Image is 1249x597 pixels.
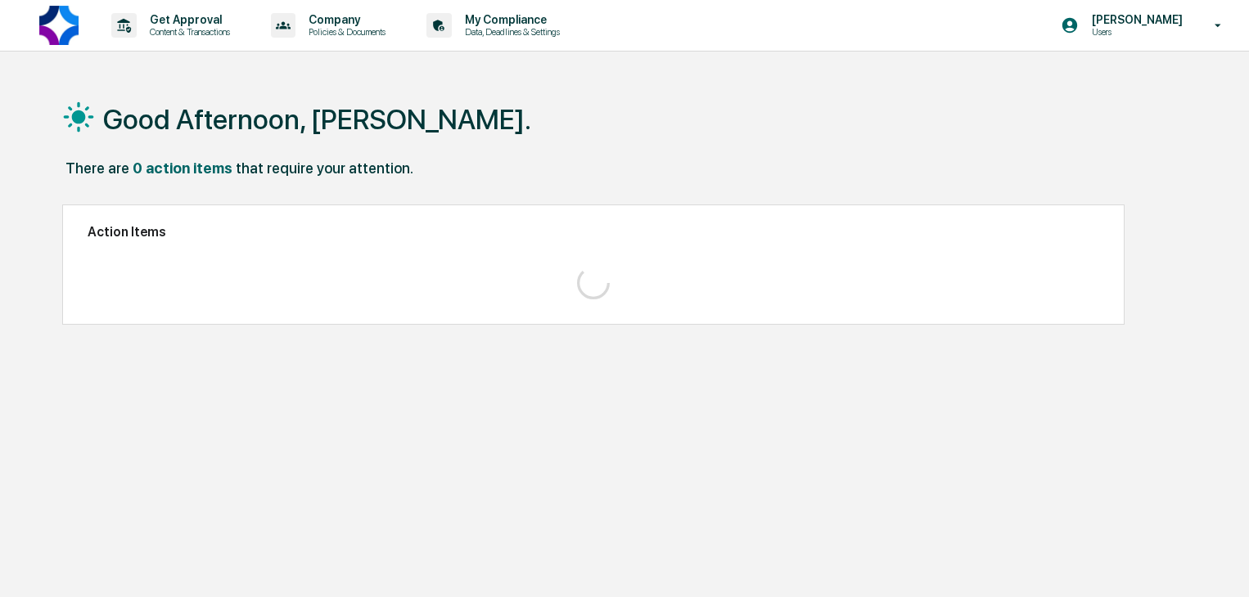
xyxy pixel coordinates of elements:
[452,26,568,38] p: Data, Deadlines & Settings
[1079,26,1191,38] p: Users
[103,103,531,136] h1: Good Afternoon, [PERSON_NAME].
[65,159,129,177] div: There are
[133,159,232,177] div: 0 action items
[236,159,413,177] div: that require your attention.
[295,26,394,38] p: Policies & Documents
[452,13,568,26] p: My Compliance
[39,6,79,45] img: logo
[137,13,238,26] p: Get Approval
[137,26,238,38] p: Content & Transactions
[295,13,394,26] p: Company
[1079,13,1191,26] p: [PERSON_NAME]
[88,224,1099,240] h2: Action Items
